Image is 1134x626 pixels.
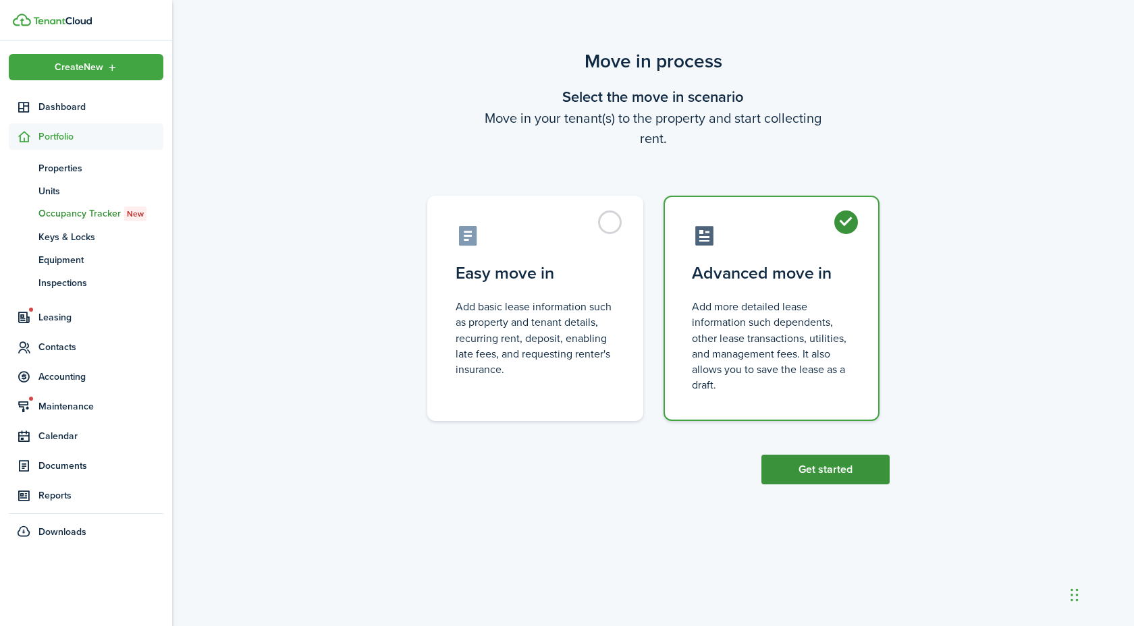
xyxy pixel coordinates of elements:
div: Drag [1071,575,1079,615]
span: Contacts [38,340,163,354]
control-radio-card-description: Add more detailed lease information such dependents, other lease transactions, utilities, and man... [692,299,851,393]
span: Create New [55,63,103,72]
button: Open menu [9,54,163,80]
span: Dashboard [38,100,163,114]
span: Accounting [38,370,163,384]
span: Occupancy Tracker [38,206,163,221]
span: Units [38,184,163,198]
span: Leasing [38,310,163,324]
a: Dashboard [9,94,163,120]
span: Maintenance [38,399,163,414]
wizard-step-header-description: Move in your tenant(s) to the property and start collecting rent. [417,108,890,148]
img: TenantCloud [33,17,92,25]
control-radio-card-title: Easy move in [456,261,615,285]
iframe: Chat Widget [1066,561,1134,626]
img: TenantCloud [13,13,31,26]
span: Inspections [38,276,163,290]
span: Portfolio [38,130,163,144]
wizard-step-header-title: Select the move in scenario [417,86,890,108]
control-radio-card-description: Add basic lease information such as property and tenant details, recurring rent, deposit, enablin... [456,299,615,377]
scenario-title: Move in process [417,47,890,76]
span: Reports [38,488,163,503]
span: Calendar [38,429,163,443]
span: Downloads [38,525,86,539]
a: Keys & Locks [9,225,163,248]
span: New [127,208,144,220]
span: Equipment [38,253,163,267]
button: Get started [761,455,890,484]
a: Units [9,179,163,202]
span: Documents [38,459,163,473]
a: Equipment [9,248,163,271]
span: Properties [38,161,163,175]
span: Keys & Locks [38,230,163,244]
control-radio-card-title: Advanced move in [692,261,851,285]
a: Properties [9,156,163,179]
a: Occupancy TrackerNew [9,202,163,225]
a: Reports [9,482,163,509]
a: Inspections [9,271,163,294]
